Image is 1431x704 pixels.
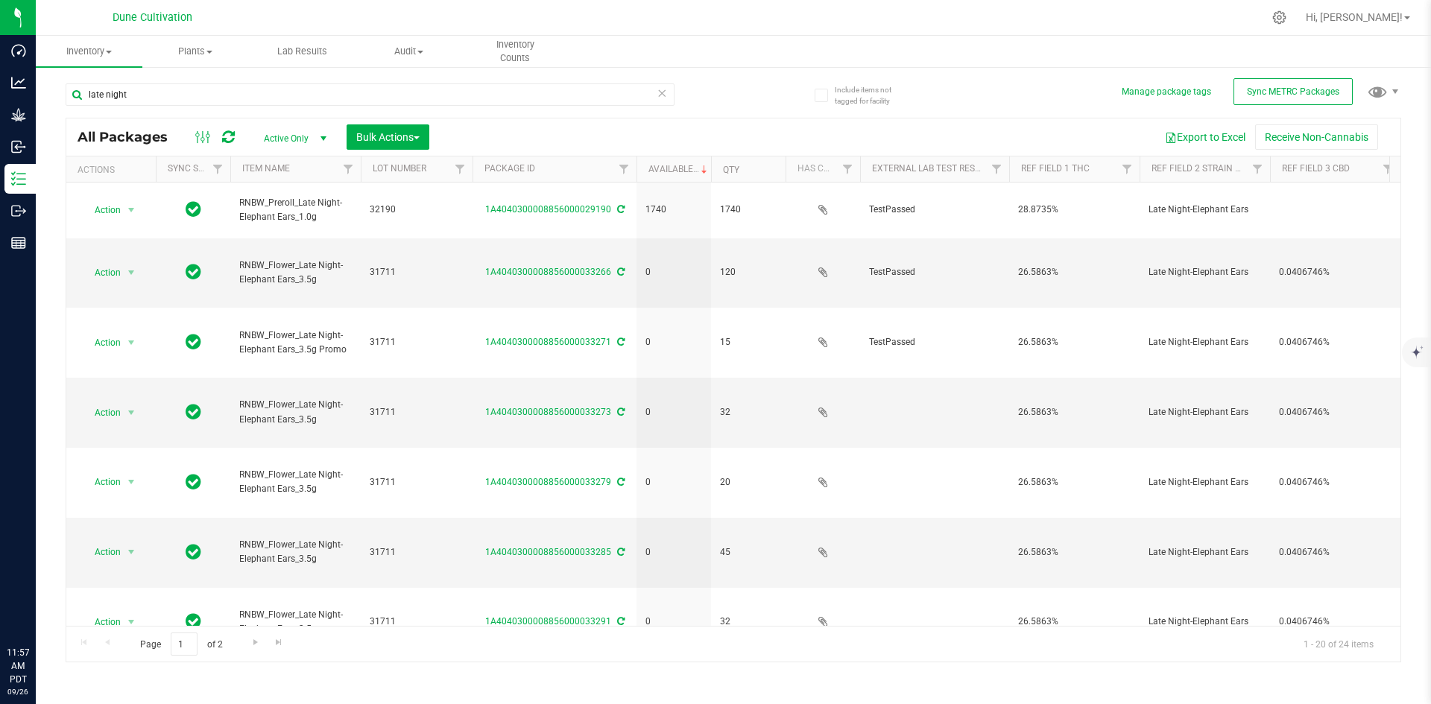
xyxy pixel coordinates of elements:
span: Page of 2 [127,632,235,656]
inline-svg: Analytics [11,75,26,90]
span: 0 [645,475,702,489]
span: 0.0406746% [1279,615,1391,629]
span: 26.5863% [1018,545,1131,559]
a: Ref Field 2 Strain Name [1152,163,1260,174]
input: Search Package ID, Item Name, SKU, Lot or Part Number... [66,83,675,106]
span: 1740 [645,203,702,217]
span: select [122,332,141,353]
a: Lab Results [249,36,356,67]
span: RNBW_Flower_Late Night-Elephant Ears_3.5g [239,398,352,426]
span: select [122,612,141,632]
th: Has COA [786,156,860,183]
a: Audit [356,36,462,67]
span: 0 [645,615,702,629]
span: Late Night-Elephant Ears [1149,615,1261,629]
span: Action [81,200,121,221]
a: 1A4040300008856000029190 [485,204,611,215]
span: select [122,472,141,492]
span: Sync from Compliance System [615,204,625,215]
span: Action [81,472,121,492]
span: RNBW_Flower_Late Night-Elephant Ears_3.5g [239,259,352,287]
span: Include items not tagged for facility [835,84,909,107]
span: Late Night-Elephant Ears [1149,545,1261,559]
span: Inventory [36,45,142,58]
div: Actions [78,165,150,175]
span: In Sync [186,402,201,422]
span: 31711 [370,475,464,489]
span: 15 [720,335,777,349]
a: Plants [142,36,249,67]
a: Filter [612,156,636,182]
span: Action [81,332,121,353]
a: Inventory Counts [462,36,569,67]
span: RNBW_Flower_Late Night-Elephant Ears_3.5g [239,538,352,566]
span: Inventory Counts [463,38,568,65]
span: TestPassed [869,335,1000,349]
a: Ref Field 1 THC [1021,163,1090,174]
span: 0.0406746% [1279,405,1391,419]
a: 1A4040300008856000033285 [485,547,611,557]
span: 31711 [370,545,464,559]
span: 32 [720,405,777,419]
span: Audit [356,45,461,58]
span: 31711 [370,335,464,349]
a: Inventory [36,36,142,67]
span: 31711 [370,265,464,279]
span: In Sync [186,611,201,632]
span: Late Night-Elephant Ears [1149,203,1261,217]
span: 26.5863% [1018,265,1131,279]
a: Filter [1376,156,1400,182]
span: 0 [645,265,702,279]
button: Export to Excel [1155,124,1255,150]
input: 1 [171,632,198,656]
inline-svg: Inventory [11,171,26,186]
span: select [122,542,141,562]
a: 1A4040300008856000033271 [485,337,611,347]
a: 1A4040300008856000033273 [485,407,611,417]
a: Filter [448,156,473,182]
span: 0.0406746% [1279,545,1391,559]
span: 32190 [370,203,464,217]
span: 0 [645,405,702,419]
inline-svg: Inbound [11,139,26,154]
span: Sync from Compliance System [615,477,625,487]
span: 1740 [720,203,777,217]
span: Lab Results [257,45,347,58]
a: 1A4040300008856000033266 [485,267,611,277]
span: RNBW_Flower_Late Night-Elephant Ears_3.5g [239,608,352,636]
span: Sync from Compliance System [615,337,625,347]
a: Filter [1115,156,1140,182]
a: Ref Field 3 CBD [1282,163,1350,174]
a: 1A4040300008856000033279 [485,477,611,487]
span: 20 [720,475,777,489]
span: 26.5863% [1018,335,1131,349]
a: External Lab Test Result [872,163,989,174]
span: 0.0406746% [1279,335,1391,349]
a: Filter [336,156,361,182]
span: 31711 [370,615,464,629]
a: Item Name [242,163,290,174]
span: RNBW_Flower_Late Night-Elephant Ears_3.5g [239,468,352,496]
span: 1 - 20 of 24 items [1292,632,1386,655]
span: RNBW_Preroll_Late Night-Elephant Ears_1.0g [239,196,352,224]
p: 09/26 [7,686,29,697]
div: Manage settings [1270,10,1289,25]
a: Filter [985,156,1009,182]
span: Sync METRC Packages [1247,86,1339,97]
span: Plants [143,45,248,58]
span: 0.0406746% [1279,475,1391,489]
span: 120 [720,265,777,279]
span: 0.0406746% [1279,265,1391,279]
a: Lot Number [373,163,426,174]
span: In Sync [186,542,201,562]
a: Sync Status [168,163,225,174]
a: Qty [723,165,739,175]
span: 31711 [370,405,464,419]
a: Package ID [484,163,535,174]
span: TestPassed [869,265,1000,279]
span: select [122,262,141,283]
button: Receive Non-Cannabis [1255,124,1378,150]
span: TestPassed [869,203,1000,217]
span: Late Night-Elephant Ears [1149,475,1261,489]
span: In Sync [186,332,201,352]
